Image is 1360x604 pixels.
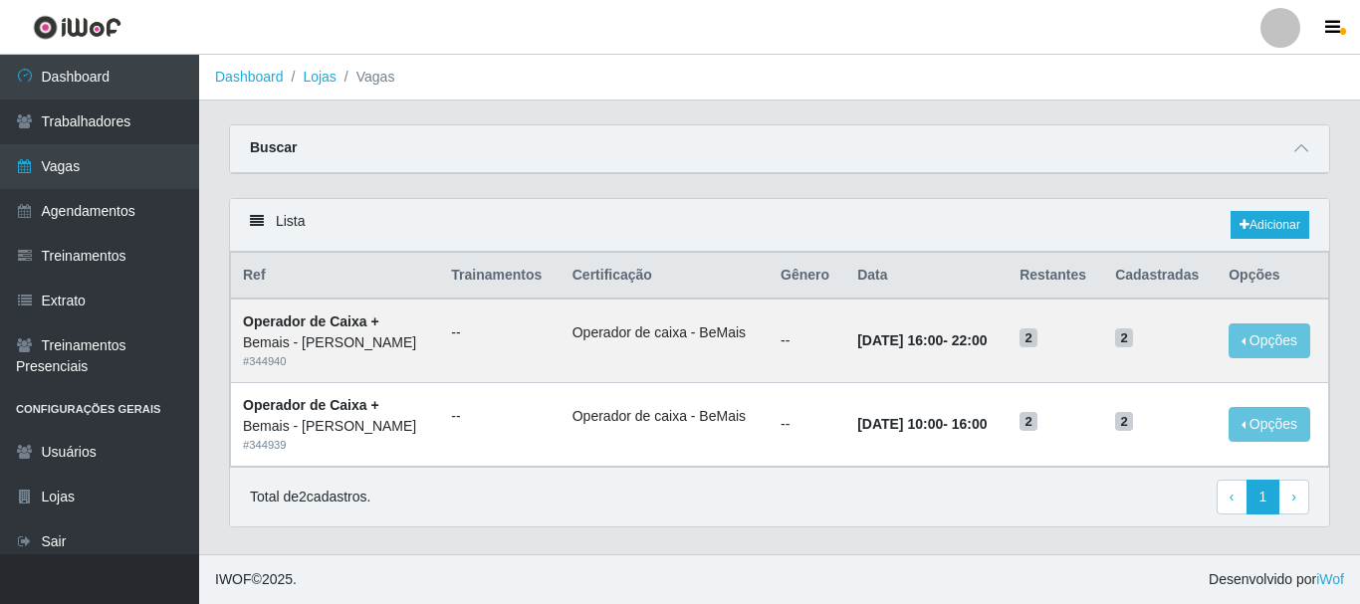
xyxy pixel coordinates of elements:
[1231,211,1309,239] a: Adicionar
[33,15,121,40] img: CoreUI Logo
[303,69,336,85] a: Lojas
[243,353,427,370] div: # 344940
[215,571,252,587] span: IWOF
[451,322,548,343] ul: --
[215,569,297,590] span: © 2025 .
[857,332,987,348] strong: -
[1217,253,1328,300] th: Opções
[243,313,379,329] strong: Operador de Caixa +
[857,416,943,432] time: [DATE] 10:00
[199,55,1360,101] nav: breadcrumb
[1316,571,1344,587] a: iWof
[1291,489,1296,504] span: ›
[1115,328,1133,348] span: 2
[769,383,845,467] td: --
[769,299,845,382] td: --
[1020,412,1037,432] span: 2
[769,253,845,300] th: Gênero
[1217,480,1247,515] a: Previous
[1217,480,1309,515] nav: pagination
[230,199,1329,252] div: Lista
[1229,407,1310,442] button: Opções
[857,416,987,432] strong: -
[1115,412,1133,432] span: 2
[250,487,370,507] p: Total de 2 cadastros.
[1020,328,1037,348] span: 2
[439,253,560,300] th: Trainamentos
[250,139,297,155] strong: Buscar
[451,406,548,427] ul: --
[1209,569,1344,590] span: Desenvolvido por
[1278,480,1309,515] a: Next
[337,67,395,88] li: Vagas
[243,397,379,413] strong: Operador de Caixa +
[1247,480,1280,515] a: 1
[1103,253,1217,300] th: Cadastradas
[572,322,757,343] li: Operador de caixa - BeMais
[845,253,1008,300] th: Data
[572,406,757,427] li: Operador de caixa - BeMais
[243,416,427,437] div: Bemais - [PERSON_NAME]
[857,332,943,348] time: [DATE] 16:00
[1230,489,1235,504] span: ‹
[952,332,988,348] time: 22:00
[231,253,440,300] th: Ref
[215,69,284,85] a: Dashboard
[243,332,427,353] div: Bemais - [PERSON_NAME]
[1229,323,1310,358] button: Opções
[561,253,769,300] th: Certificação
[243,437,427,454] div: # 344939
[952,416,988,432] time: 16:00
[1008,253,1103,300] th: Restantes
